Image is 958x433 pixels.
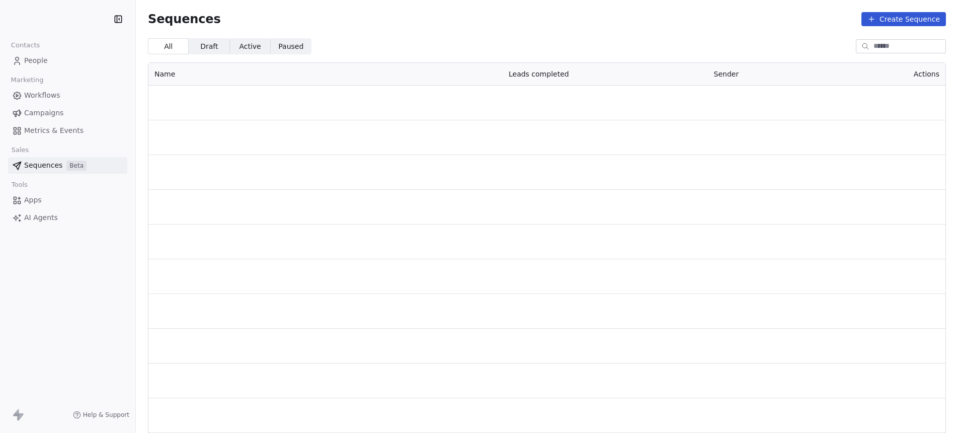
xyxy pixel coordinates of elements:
[73,411,129,419] a: Help & Support
[7,38,44,53] span: Contacts
[154,70,175,78] span: Name
[7,73,48,88] span: Marketing
[83,411,129,419] span: Help & Support
[8,122,127,139] a: Metrics & Events
[7,177,32,192] span: Tools
[148,12,221,26] span: Sequences
[509,70,569,78] span: Leads completed
[861,12,946,26] button: Create Sequence
[24,90,60,101] span: Workflows
[8,87,127,104] a: Workflows
[24,160,62,171] span: Sequences
[8,192,127,208] a: Apps
[8,209,127,226] a: AI Agents
[239,41,261,52] span: Active
[8,105,127,121] a: Campaigns
[24,108,63,118] span: Campaigns
[24,212,58,223] span: AI Agents
[24,125,84,136] span: Metrics & Events
[66,161,87,171] span: Beta
[24,55,48,66] span: People
[200,41,218,52] span: Draft
[8,157,127,174] a: SequencesBeta
[7,142,33,158] span: Sales
[714,70,739,78] span: Sender
[8,52,127,69] a: People
[914,70,939,78] span: Actions
[24,195,42,205] span: Apps
[278,41,303,52] span: Paused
